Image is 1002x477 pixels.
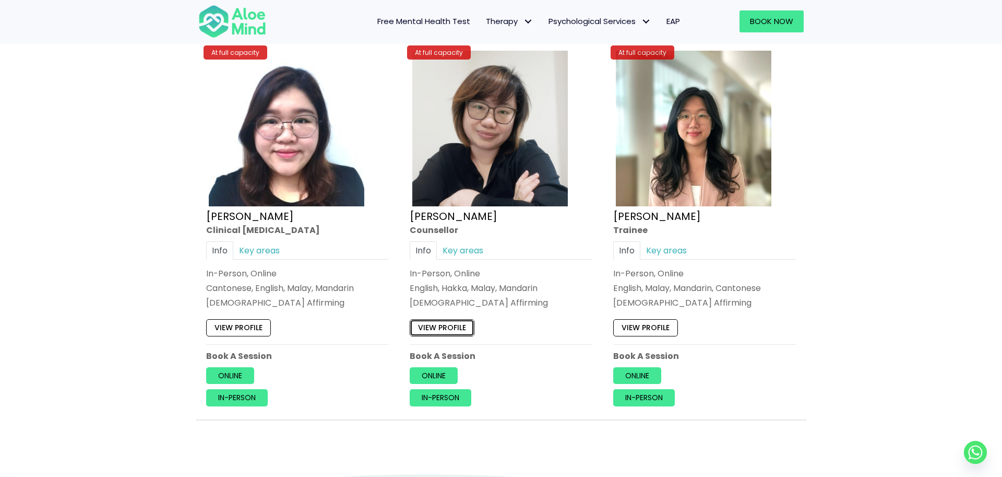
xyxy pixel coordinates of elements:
div: [DEMOGRAPHIC_DATA] Affirming [206,297,389,309]
div: Counsellor [410,224,592,236]
span: Psychological Services [548,16,651,27]
span: Free Mental Health Test [377,16,470,27]
a: Whatsapp [964,441,987,464]
a: [PERSON_NAME] [206,209,294,224]
a: View profile [410,320,474,336]
p: English, Malay, Mandarin, Cantonese [613,282,796,294]
p: Cantonese, English, Malay, Mandarin [206,282,389,294]
a: Psychological ServicesPsychological Services: submenu [541,10,659,32]
span: Book Now [750,16,793,27]
a: Book Now [739,10,804,32]
a: Online [410,367,458,384]
a: View profile [206,320,271,336]
a: Online [206,367,254,384]
div: Trainee [613,224,796,236]
a: Info [613,241,640,260]
span: Therapy: submenu [520,14,535,29]
span: Therapy [486,16,533,27]
p: Book A Session [613,350,796,362]
a: [PERSON_NAME] [613,209,701,224]
a: In-person [613,390,675,406]
a: In-person [206,390,268,406]
a: Info [206,241,233,260]
a: Online [613,367,661,384]
div: At full capacity [611,45,674,60]
span: Psychological Services: submenu [638,14,653,29]
div: [DEMOGRAPHIC_DATA] Affirming [613,297,796,309]
a: Info [410,241,437,260]
p: English, Hakka, Malay, Mandarin [410,282,592,294]
div: In-Person, Online [206,267,389,280]
img: Yvonne crop Aloe Mind [412,51,568,206]
a: TherapyTherapy: submenu [478,10,541,32]
a: [PERSON_NAME] [410,209,497,224]
div: In-Person, Online [613,267,796,280]
img: Zi Xuan Trainee Aloe Mind [616,51,771,206]
a: Key areas [233,241,285,260]
div: In-Person, Online [410,267,592,280]
img: Wei Shan_Profile-300×300 [209,51,364,206]
span: EAP [666,16,680,27]
img: Aloe mind Logo [198,4,266,39]
p: Book A Session [206,350,389,362]
a: Key areas [640,241,693,260]
p: Book A Session [410,350,592,362]
a: View profile [613,320,678,336]
a: EAP [659,10,688,32]
div: [DEMOGRAPHIC_DATA] Affirming [410,297,592,309]
div: At full capacity [407,45,471,60]
nav: Menu [280,10,688,32]
div: Clinical [MEDICAL_DATA] [206,224,389,236]
a: Key areas [437,241,489,260]
a: In-person [410,390,471,406]
a: Free Mental Health Test [369,10,478,32]
div: At full capacity [204,45,267,60]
